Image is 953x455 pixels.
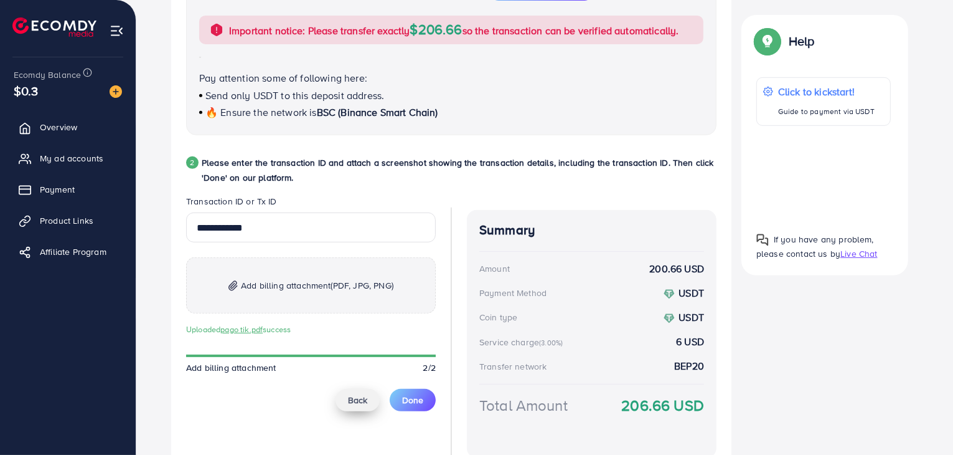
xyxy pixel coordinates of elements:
div: Coin type [479,311,517,323]
button: Done [390,389,436,411]
p: Guide to payment via USDT [778,104,875,119]
a: Product Links [9,208,126,233]
p: Please enter the transaction ID and attach a screenshot showing the transaction details, includin... [202,155,716,185]
div: Service charge [479,336,566,348]
img: img [228,280,238,291]
span: Add billing attachment [241,278,393,293]
div: Total Amount [479,395,568,416]
a: Overview [9,115,126,140]
span: Product Links [40,214,93,227]
span: Payment [40,183,75,196]
span: Uploaded success [186,323,291,335]
legend: Transaction ID or Tx ID [186,195,436,213]
span: Done [402,394,423,406]
span: $0.3 [14,82,39,100]
img: Popup guide [756,30,779,52]
h4: Summary [479,223,704,238]
div: Amount [479,262,510,275]
strong: USDT [678,310,704,324]
span: 2/2 [423,362,436,374]
img: alert [209,22,224,37]
span: $206.66 [410,19,462,39]
span: Live Chat [840,247,877,260]
a: Affiliate Program [9,239,126,264]
img: coin [664,289,675,300]
div: Payment Method [479,287,547,299]
p: Send only USDT to this deposit address. [199,88,703,103]
span: Affiliate Program [40,246,106,258]
span: If you have any problem, please contact us by [756,233,874,260]
a: pago tik.pdf [220,323,263,335]
img: Popup guide [756,234,769,246]
strong: USDT [678,286,704,300]
span: (PDF, JPG, PNG) [331,279,393,292]
span: My ad accounts [40,152,103,165]
iframe: Chat [900,399,944,446]
span: 🔥 Ensure the network is [205,105,317,119]
button: Back [336,389,380,411]
a: My ad accounts [9,146,126,171]
p: Click to kickstart! [778,84,875,99]
strong: 6 USD [676,335,704,349]
img: image [110,85,122,98]
img: menu [110,24,124,38]
a: Payment [9,177,126,202]
span: Overview [40,121,77,133]
span: Back [348,394,367,406]
div: 2 [186,156,199,169]
p: Important notice: Please transfer exactly so the transaction can be verified automatically. [229,22,679,38]
div: Transfer network [479,360,547,373]
p: Pay attention some of following here: [199,70,703,85]
strong: 200.66 USD [649,262,704,276]
strong: BEP20 [674,359,704,373]
small: (3.00%) [539,338,563,348]
strong: 206.66 USD [621,395,704,416]
img: logo [12,17,96,37]
span: Ecomdy Balance [14,69,81,81]
span: BSC (Binance Smart Chain) [317,105,438,119]
span: Add billing attachment [186,362,276,374]
img: coin [664,313,675,324]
